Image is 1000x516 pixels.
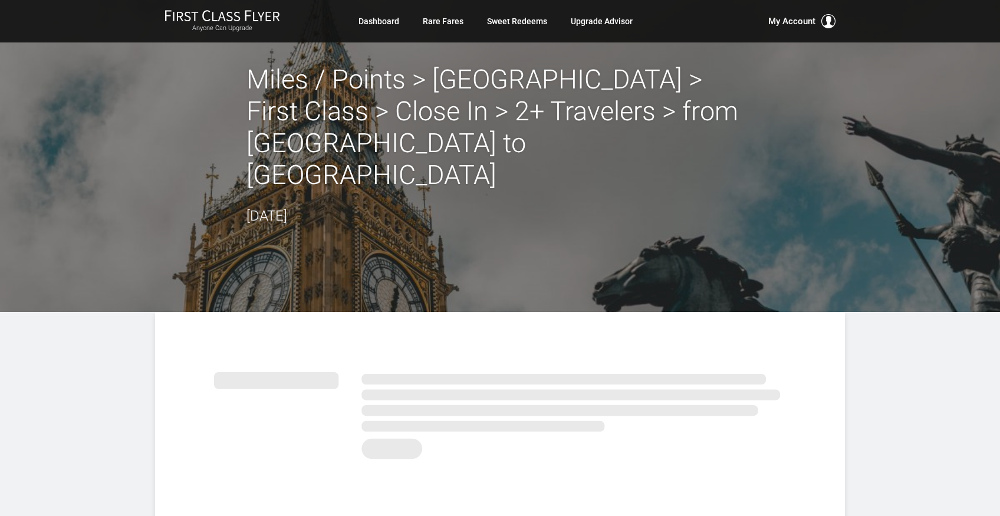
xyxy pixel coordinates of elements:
img: summary.svg [214,359,786,466]
a: Rare Fares [423,11,463,32]
small: Anyone Can Upgrade [165,24,280,32]
a: Dashboard [358,11,399,32]
img: First Class Flyer [165,9,280,22]
time: [DATE] [246,208,287,224]
a: Sweet Redeems [487,11,547,32]
span: My Account [768,14,815,28]
a: First Class FlyerAnyone Can Upgrade [165,9,280,33]
h2: Miles / Points > [GEOGRAPHIC_DATA] > First Class > Close In > 2+ Travelers > from [GEOGRAPHIC_DAT... [246,64,754,191]
button: My Account [768,14,835,28]
a: Upgrade Advisor [571,11,633,32]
